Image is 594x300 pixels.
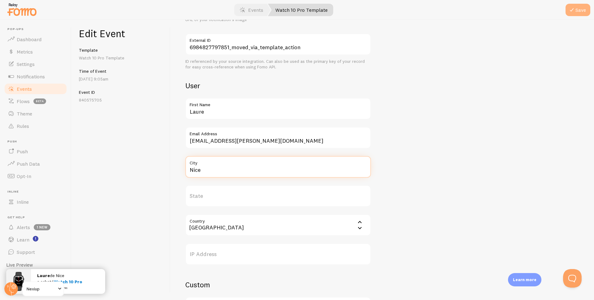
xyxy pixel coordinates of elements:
[79,76,163,82] p: [DATE] 9:05am
[4,145,67,158] a: Push
[79,97,163,103] p: 840575705
[4,246,67,258] a: Support
[22,281,64,296] a: Nexiup
[79,27,163,40] h1: Edit Event
[4,221,67,233] a: Alerts 1 new
[4,33,67,46] a: Dashboard
[4,170,67,182] a: Opt-In
[185,17,371,23] div: URL of your notification's image
[4,83,67,95] a: Events
[17,249,35,255] span: Support
[17,36,41,42] span: Dashboard
[17,161,40,167] span: Push Data
[185,156,371,167] label: City
[4,158,67,170] a: Push Data
[4,233,67,246] a: Learn
[185,98,371,108] label: First Name
[508,273,541,286] div: Learn more
[4,196,67,208] a: Inline
[27,285,56,293] span: Nexiup
[33,98,46,104] span: beta
[17,111,32,117] span: Theme
[185,280,371,289] h2: Custom
[17,73,45,80] span: Notifications
[4,95,67,107] a: Flows beta
[17,49,33,55] span: Metrics
[4,46,67,58] a: Metrics
[7,140,67,144] span: Push
[7,190,67,194] span: Inline
[185,214,247,236] div: [GEOGRAPHIC_DATA]
[4,70,67,83] a: Notifications
[17,148,28,154] span: Push
[17,224,30,230] span: Alerts
[17,123,29,129] span: Rules
[17,86,32,92] span: Events
[7,215,67,220] span: Get Help
[4,120,67,132] a: Rules
[34,224,50,230] span: 1 new
[185,33,371,44] label: External ID
[33,236,38,241] svg: <p>Watch New Feature Tutorials!</p>
[17,98,30,104] span: Flows
[513,277,536,283] p: Learn more
[185,185,371,207] label: State
[185,81,371,90] h2: User
[17,173,31,179] span: Opt-In
[79,55,163,61] p: Watch 10 Pro Template
[79,47,163,53] h5: Template
[17,61,35,67] span: Settings
[185,243,371,265] label: IP Address
[17,199,29,205] span: Inline
[4,58,67,70] a: Settings
[185,59,371,70] div: ID referenced by your source integration. Can also be used as the primary key of your record for ...
[4,107,67,120] a: Theme
[185,127,371,137] label: Email Address
[7,27,67,31] span: Pop-ups
[6,2,37,17] img: fomo-relay-logo-orange.svg
[563,269,582,288] iframe: Help Scout Beacon - Open
[17,237,29,243] span: Learn
[79,89,163,95] h5: Event ID
[79,68,163,74] h5: Time of Event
